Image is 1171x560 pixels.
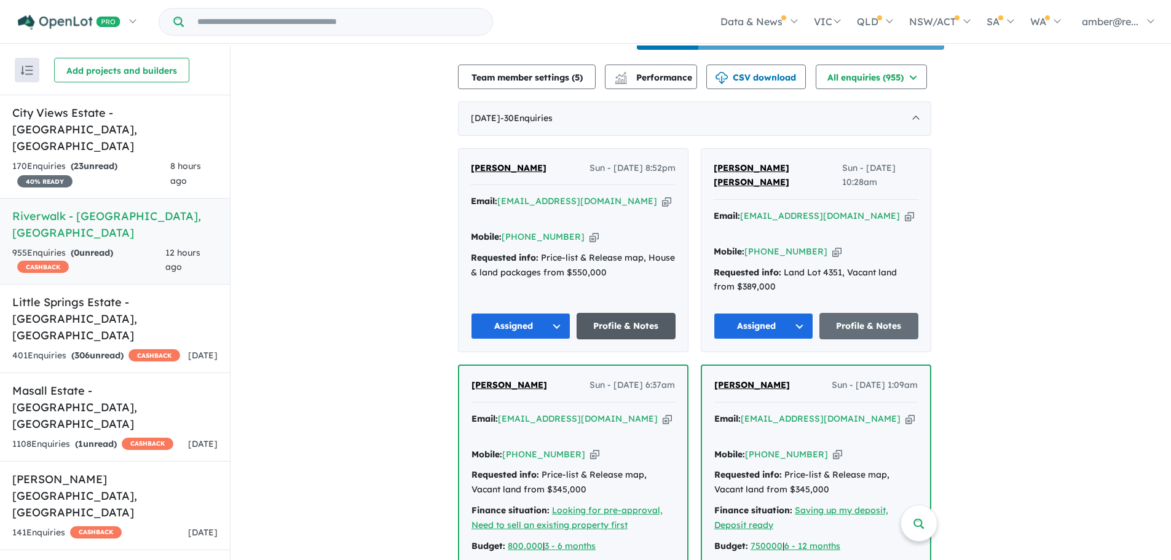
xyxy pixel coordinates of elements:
button: Copy [663,412,672,425]
a: [EMAIL_ADDRESS][DOMAIN_NAME] [740,210,900,221]
span: 8 hours ago [170,160,201,186]
strong: Mobile: [714,449,745,460]
a: [PERSON_NAME] [714,378,790,393]
a: 750000 [751,540,783,551]
img: bar-chart.svg [615,76,627,84]
strong: Finance situation: [471,505,550,516]
strong: Mobile: [714,246,744,257]
a: [PHONE_NUMBER] [744,246,827,257]
span: 40 % READY [17,175,73,187]
span: [PERSON_NAME] [714,379,790,390]
a: [PHONE_NUMBER] [502,231,585,242]
span: Sun - [DATE] 6:37am [589,378,675,393]
button: Copy [590,448,599,461]
strong: ( unread) [71,160,117,172]
span: Sun - [DATE] 1:09am [832,378,918,393]
strong: ( unread) [71,350,124,361]
div: | [714,539,918,554]
u: Saving up my deposit, Deposit ready [714,505,888,530]
a: [EMAIL_ADDRESS][DOMAIN_NAME] [498,413,658,424]
span: CASHBACK [128,349,180,361]
img: line-chart.svg [615,72,626,79]
img: sort.svg [21,66,33,75]
a: [PHONE_NUMBER] [745,449,828,460]
button: Copy [832,245,842,258]
a: [PHONE_NUMBER] [502,449,585,460]
button: Performance [605,65,697,89]
a: Profile & Notes [577,313,676,339]
span: Performance [617,72,692,83]
span: CASHBACK [17,261,69,273]
a: 800,000 [508,540,543,551]
span: [DATE] [188,527,218,538]
span: 12 hours ago [165,247,200,273]
h5: Riverwalk - [GEOGRAPHIC_DATA] , [GEOGRAPHIC_DATA] [12,208,218,241]
button: Copy [833,448,842,461]
img: download icon [716,72,728,84]
strong: ( unread) [71,247,113,258]
button: Copy [905,412,915,425]
div: 1108 Enquir ies [12,437,173,452]
div: 170 Enquir ies [12,159,170,189]
span: amber@re... [1082,15,1138,28]
span: Sun - [DATE] 8:52pm [589,161,676,176]
div: 955 Enquir ies [12,246,165,275]
span: CASHBACK [70,526,122,538]
div: | [471,539,675,554]
strong: Requested info: [714,469,782,480]
span: [PERSON_NAME] [PERSON_NAME] [714,162,789,188]
div: Price-list & Release map, Vacant land from $345,000 [714,468,918,497]
span: 23 [74,160,84,172]
span: 5 [575,72,580,83]
a: 6 - 12 months [784,540,840,551]
strong: Requested info: [471,469,539,480]
strong: Requested info: [471,252,538,263]
span: 0 [74,247,79,258]
a: [EMAIL_ADDRESS][DOMAIN_NAME] [741,413,901,424]
h5: City Views Estate - [GEOGRAPHIC_DATA] , [GEOGRAPHIC_DATA] [12,105,218,154]
strong: Email: [714,210,740,221]
strong: Email: [471,413,498,424]
span: [PERSON_NAME] [471,379,547,390]
a: 3 - 6 months [545,540,596,551]
button: Team member settings (5) [458,65,596,89]
strong: Requested info: [714,267,781,278]
input: Try estate name, suburb, builder or developer [186,9,490,35]
a: [PERSON_NAME] [471,378,547,393]
span: 1 [78,438,83,449]
strong: Budget: [471,540,505,551]
a: [PERSON_NAME] [PERSON_NAME] [714,161,842,191]
button: Add projects and builders [54,58,189,82]
span: 306 [74,350,90,361]
button: Copy [589,231,599,243]
div: Price-list & Release map, House & land packages from $550,000 [471,251,676,280]
span: [DATE] [188,350,218,361]
strong: Budget: [714,540,748,551]
h5: [PERSON_NAME][GEOGRAPHIC_DATA] , [GEOGRAPHIC_DATA] [12,471,218,521]
strong: Finance situation: [714,505,792,516]
button: Assigned [714,313,813,339]
strong: Email: [471,195,497,207]
a: [PERSON_NAME] [471,161,546,176]
button: Assigned [471,313,570,339]
span: [PERSON_NAME] [471,162,546,173]
a: Profile & Notes [819,313,919,339]
a: Looking for pre-approval, Need to sell an existing property first [471,505,663,530]
span: Sun - [DATE] 10:28am [842,161,918,191]
h5: Masall Estate - [GEOGRAPHIC_DATA] , [GEOGRAPHIC_DATA] [12,382,218,432]
strong: Mobile: [471,449,502,460]
div: Price-list & Release map, Vacant land from $345,000 [471,468,675,497]
strong: ( unread) [75,438,117,449]
div: [DATE] [458,101,931,136]
div: 401 Enquir ies [12,349,180,363]
strong: Email: [714,413,741,424]
div: Land Lot 4351, Vacant land from $389,000 [714,266,918,295]
button: All enquiries (955) [816,65,927,89]
strong: Mobile: [471,231,502,242]
a: [EMAIL_ADDRESS][DOMAIN_NAME] [497,195,657,207]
